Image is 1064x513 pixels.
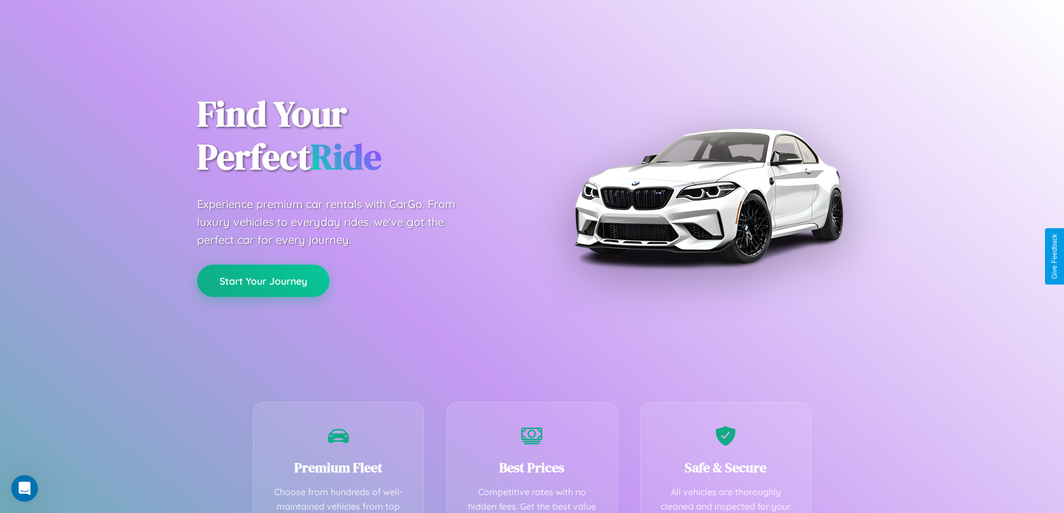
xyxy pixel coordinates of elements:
div: Give Feedback [1051,234,1058,279]
iframe: Intercom live chat [11,475,38,502]
h1: Find Your Perfect [197,93,516,179]
p: Experience premium car rentals with CarGo. From luxury vehicles to everyday rides, we've got the ... [197,195,476,249]
img: Premium BMW car rental vehicle [569,56,848,335]
h3: Premium Fleet [270,458,407,477]
span: Ride [311,132,381,181]
h3: Safe & Secure [657,458,794,477]
h3: Best Prices [464,458,600,477]
button: Start Your Journey [197,265,330,297]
